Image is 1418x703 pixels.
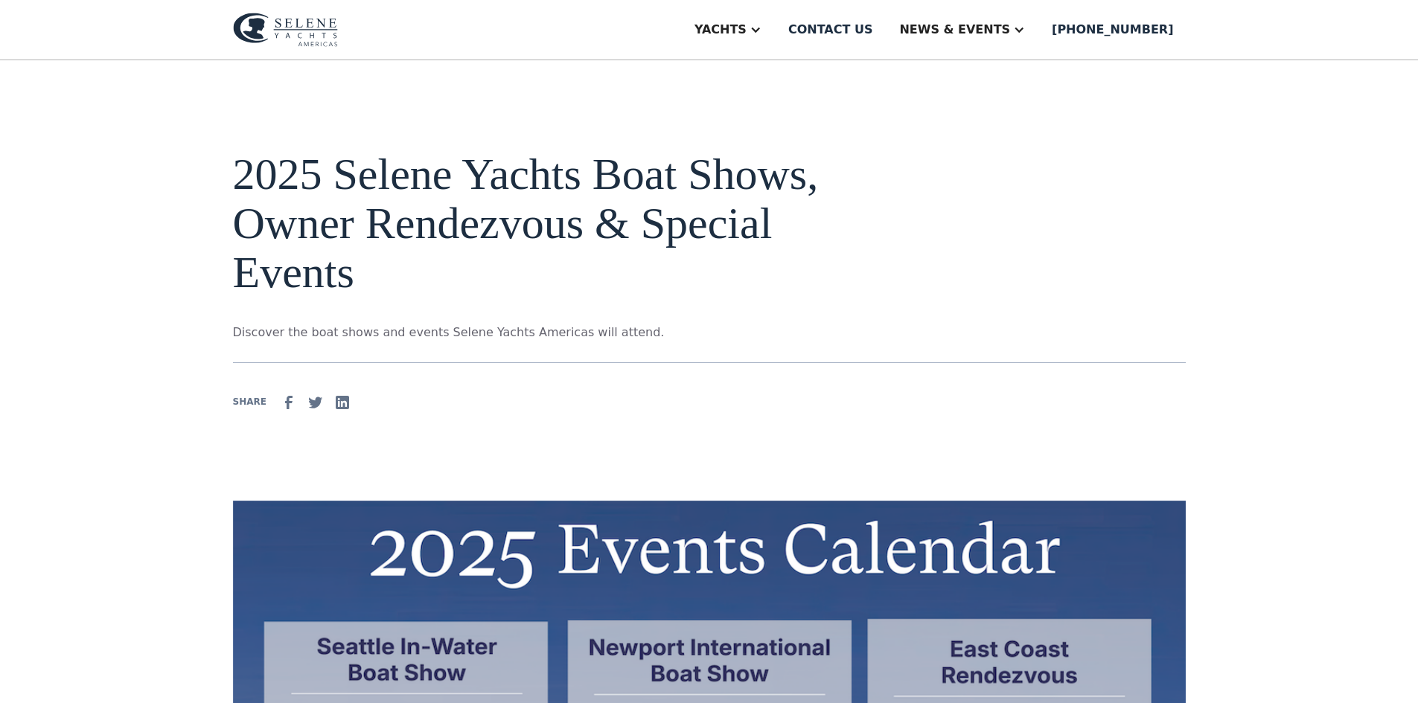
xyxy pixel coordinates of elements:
img: logo [233,13,338,47]
div: [PHONE_NUMBER] [1052,21,1173,39]
p: Discover the boat shows and events Selene Yachts Americas will attend. [233,324,852,341]
img: facebook [280,394,298,411]
div: Yachts [694,21,747,39]
h1: 2025 Selene Yachts Boat Shows, Owner Rendezvous & Special Events [233,150,852,297]
div: News & EVENTS [899,21,1010,39]
img: Twitter [307,394,325,411]
div: Contact us [788,21,873,39]
div: SHARE [233,395,266,408]
img: Linkedin [333,394,351,411]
